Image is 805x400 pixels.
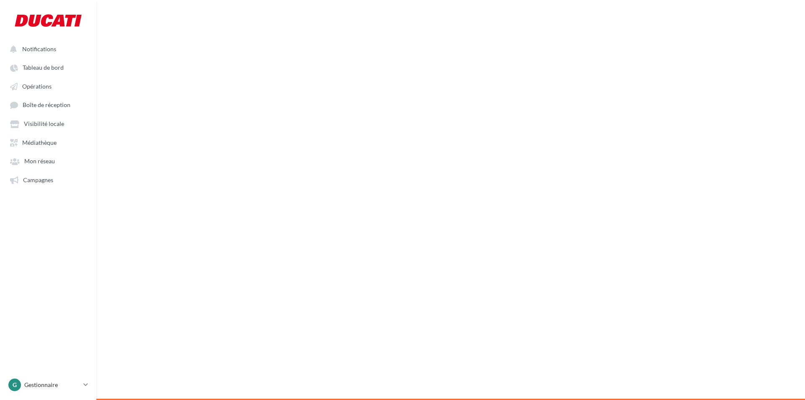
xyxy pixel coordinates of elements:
span: Tableau de bord [23,64,64,71]
span: Médiathèque [22,139,57,146]
a: Médiathèque [5,135,91,150]
a: Tableau de bord [5,60,91,75]
span: Campagnes [23,176,53,183]
a: G Gestionnaire [7,377,90,393]
a: Opérations [5,78,91,94]
span: Mon réseau [24,158,55,165]
a: Mon réseau [5,153,91,168]
span: Notifications [22,45,56,52]
span: Visibilité locale [24,120,64,128]
span: G [13,381,17,389]
a: Visibilité locale [5,116,91,131]
a: Boîte de réception [5,97,91,112]
span: Opérations [22,83,52,90]
button: Notifications [5,41,88,56]
p: Gestionnaire [24,381,80,389]
a: Campagnes [5,172,91,187]
span: Boîte de réception [23,102,70,109]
